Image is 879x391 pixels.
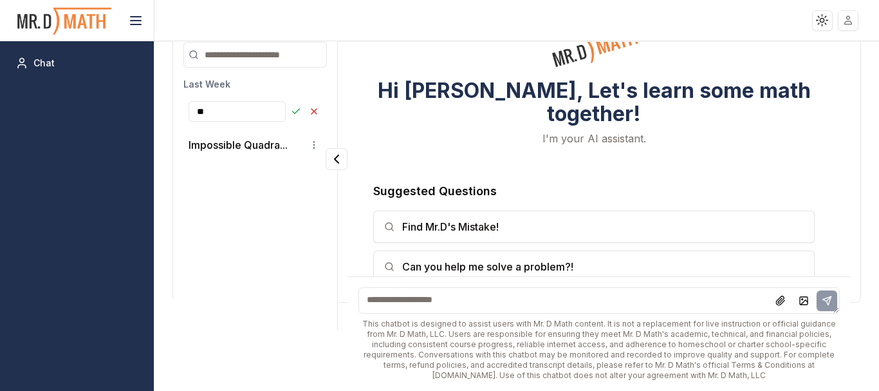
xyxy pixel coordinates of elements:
p: I'm your AI assistant. [542,131,646,146]
img: placeholder-user.jpg [839,11,858,30]
h3: Last Week [183,78,327,91]
img: PromptOwl [16,4,113,38]
h3: Hi [PERSON_NAME], Let's learn some math together! [348,79,840,126]
button: Conversation options [306,137,322,153]
button: Impossible Quadra... [189,137,288,153]
span: Chat [33,57,55,70]
button: Can you help me solve a problem?! [373,251,815,283]
a: Chat [10,52,143,75]
button: Find Mr.D's Mistake! [373,211,815,243]
button: Collapse panel [326,148,347,170]
div: This chatbot is designed to assist users with Mr. D Math content. It is not a replacement for liv... [358,319,840,381]
h3: Suggested Questions [373,182,815,200]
